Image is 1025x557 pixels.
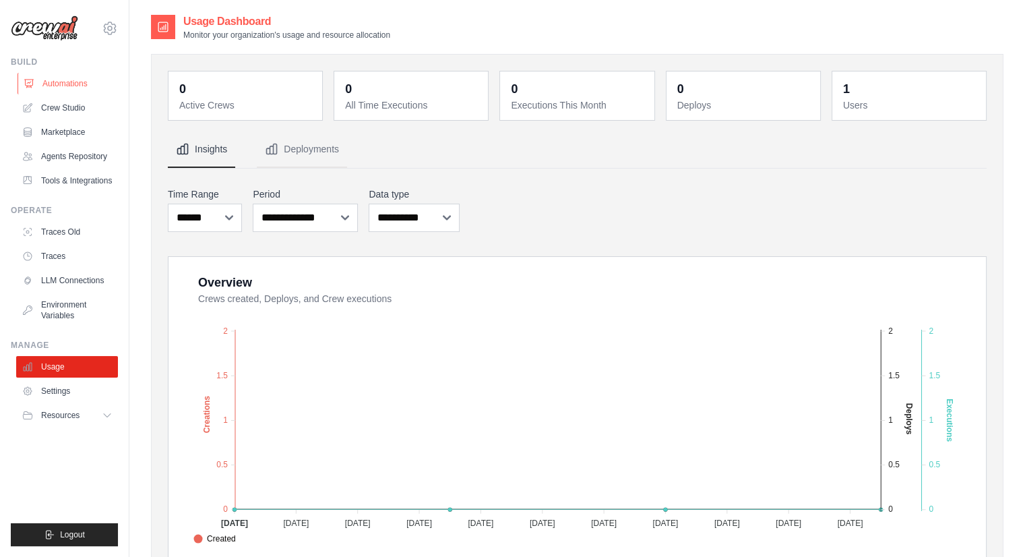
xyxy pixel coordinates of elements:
[929,504,933,514] tspan: 0
[11,57,118,67] div: Build
[776,518,801,527] tspan: [DATE]
[223,415,228,425] tspan: 1
[183,30,390,40] p: Monitor your organization's usage and resource allocation
[202,395,212,433] text: Creations
[345,80,352,98] div: 0
[945,399,954,442] text: Executions
[511,98,646,112] dt: Executions This Month
[929,415,933,425] tspan: 1
[369,187,459,201] label: Data type
[511,80,518,98] div: 0
[11,340,118,351] div: Manage
[16,121,118,143] a: Marketplace
[179,98,314,112] dt: Active Crews
[41,410,80,421] span: Resources
[16,97,118,119] a: Crew Studio
[221,518,248,527] tspan: [DATE]
[198,273,252,292] div: Overview
[60,529,85,540] span: Logout
[216,460,228,469] tspan: 0.5
[168,131,987,168] nav: Tabs
[16,221,118,243] a: Traces Old
[530,518,555,527] tspan: [DATE]
[216,370,228,380] tspan: 1.5
[345,98,480,112] dt: All Time Executions
[16,380,118,402] a: Settings
[18,73,119,94] a: Automations
[16,294,118,326] a: Environment Variables
[929,326,933,335] tspan: 2
[223,504,228,514] tspan: 0
[16,356,118,378] a: Usage
[888,504,893,514] tspan: 0
[406,518,432,527] tspan: [DATE]
[677,98,812,112] dt: Deploys
[843,98,978,112] dt: Users
[193,533,236,545] span: Created
[16,270,118,291] a: LLM Connections
[16,245,118,267] a: Traces
[16,405,118,426] button: Resources
[843,80,850,98] div: 1
[257,131,347,168] button: Deployments
[838,518,863,527] tspan: [DATE]
[283,518,309,527] tspan: [DATE]
[223,326,228,335] tspan: 2
[198,292,970,305] dt: Crews created, Deploys, and Crew executions
[888,415,893,425] tspan: 1
[904,403,914,434] text: Deploys
[468,518,493,527] tspan: [DATE]
[11,523,118,546] button: Logout
[16,170,118,192] a: Tools & Integrations
[591,518,617,527] tspan: [DATE]
[11,205,118,216] div: Operate
[345,518,371,527] tspan: [DATE]
[714,518,740,527] tspan: [DATE]
[11,16,78,41] img: Logo
[179,80,186,98] div: 0
[929,460,940,469] tspan: 0.5
[183,13,390,30] h2: Usage Dashboard
[888,460,900,469] tspan: 0.5
[652,518,678,527] tspan: [DATE]
[677,80,684,98] div: 0
[168,131,235,168] button: Insights
[253,187,358,201] label: Period
[888,370,900,380] tspan: 1.5
[168,187,242,201] label: Time Range
[888,326,893,335] tspan: 2
[929,370,940,380] tspan: 1.5
[16,146,118,167] a: Agents Repository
